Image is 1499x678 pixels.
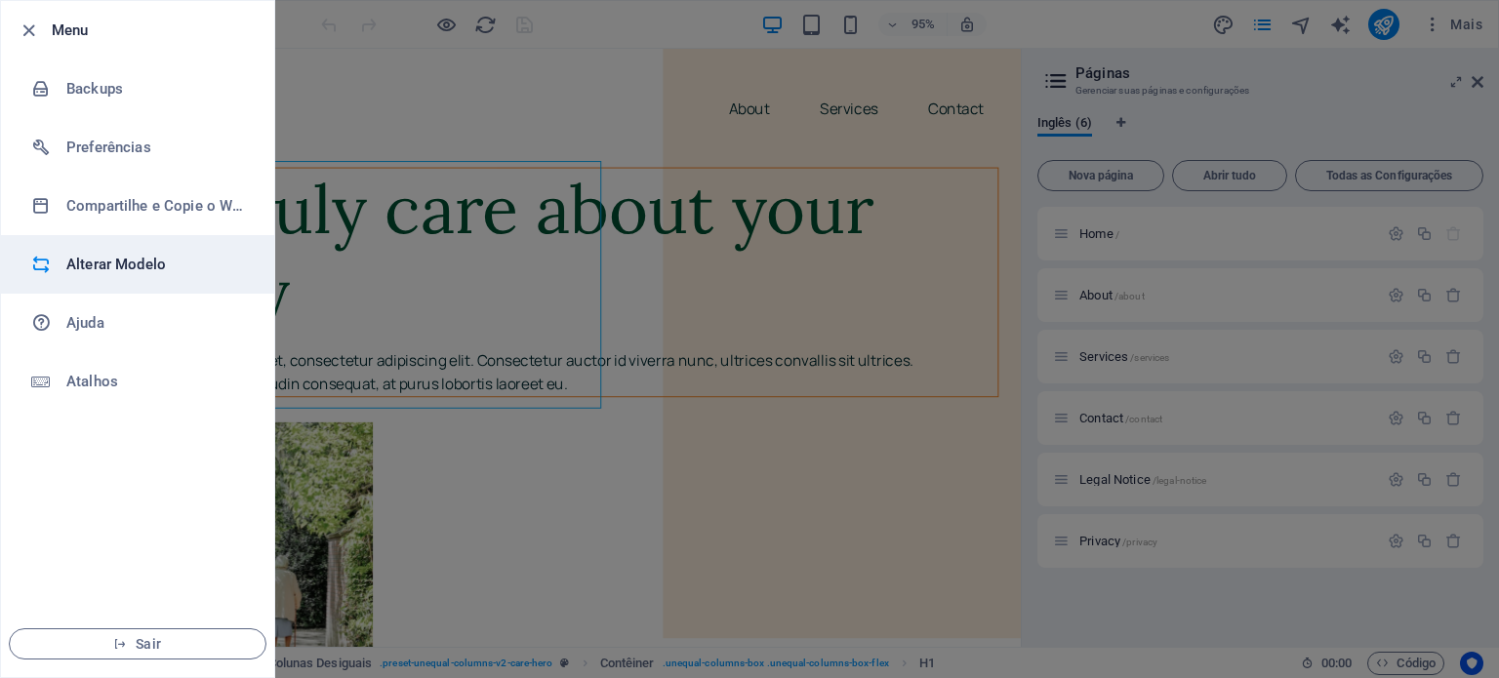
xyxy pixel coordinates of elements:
[66,194,247,218] h6: Compartilhe e Copie o Website
[9,628,266,659] button: Sair
[66,311,247,335] h6: Ajuda
[1,294,274,352] a: Ajuda
[66,253,247,276] h6: Alterar Modelo
[66,77,247,100] h6: Backups
[66,136,247,159] h6: Preferências
[66,370,247,393] h6: Atalhos
[25,636,250,652] span: Sair
[52,19,259,42] h6: Menu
